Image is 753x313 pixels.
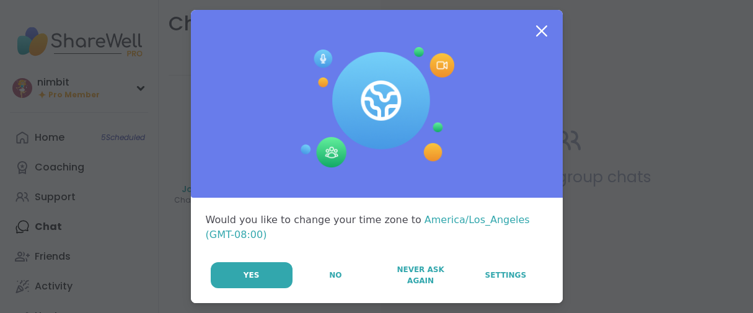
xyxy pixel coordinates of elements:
[329,270,341,281] span: No
[206,213,548,242] div: Would you like to change your time zone to
[464,262,547,288] a: Settings
[485,270,527,281] span: Settings
[294,262,377,288] button: No
[211,262,293,288] button: Yes
[379,262,462,288] button: Never Ask Again
[385,264,456,286] span: Never Ask Again
[244,270,260,281] span: Yes
[206,214,530,240] span: America/Los_Angeles (GMT-08:00)
[299,47,454,169] img: Session Experience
